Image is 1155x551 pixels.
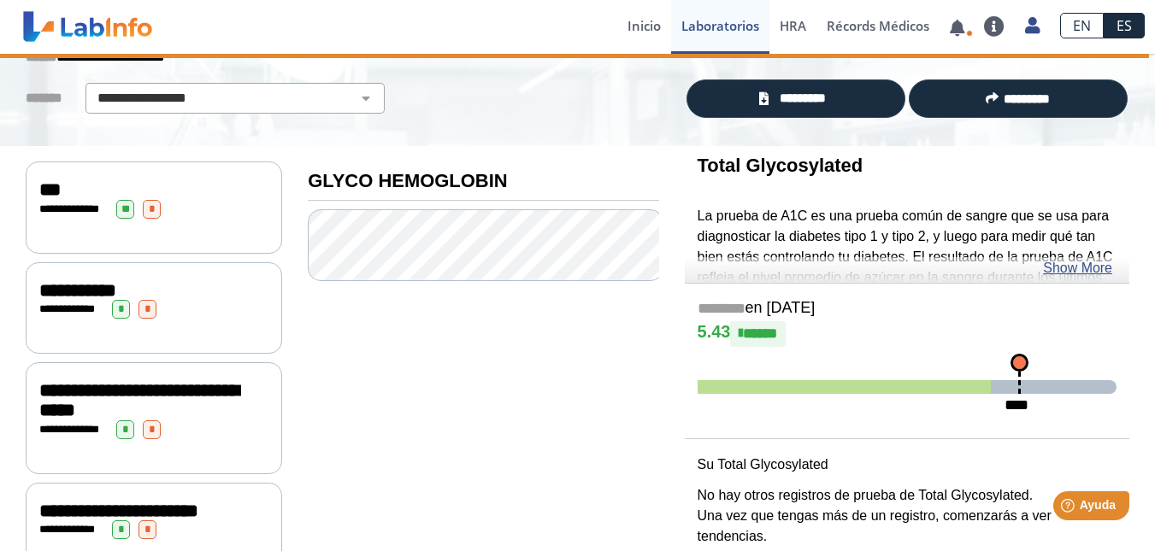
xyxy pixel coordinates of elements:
[1104,13,1145,38] a: ES
[1060,13,1104,38] a: EN
[698,299,1117,319] h5: en [DATE]
[698,206,1117,410] p: La prueba de A1C es una prueba común de sangre que se usa para diagnosticar la diabetes tipo 1 y ...
[698,454,1117,475] p: Su Total Glycosylated
[1003,484,1136,532] iframe: Help widget launcher
[698,485,1117,547] p: No hay otros registros de prueba de Total Glycosylated. Una vez que tengas más de un registro, co...
[698,321,1117,347] h4: 5.43
[698,155,863,176] b: Total Glycosylated
[308,170,507,191] b: GLYCO HEMOGLOBIN
[780,17,806,34] span: HRA
[1043,258,1112,278] a: Show More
